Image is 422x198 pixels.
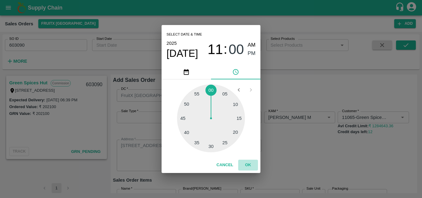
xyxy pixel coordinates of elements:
[167,39,177,47] button: 2025
[229,41,244,57] button: 00
[167,30,202,39] span: Select date & time
[248,41,256,49] button: AM
[162,65,211,79] button: pick date
[167,47,198,60] button: [DATE]
[224,41,227,57] span: :
[248,49,256,58] button: PM
[238,160,258,171] button: OK
[233,84,245,96] button: Open previous view
[211,65,260,79] button: pick time
[214,160,236,171] button: Cancel
[208,41,223,57] button: 11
